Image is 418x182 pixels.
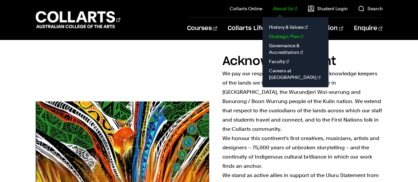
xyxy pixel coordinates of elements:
[308,5,347,12] a: Student Login
[268,22,323,32] a: History & Values
[268,57,323,66] a: Faculty
[358,5,382,12] a: Search
[273,5,297,12] a: About Us
[222,55,336,67] h2: Acknowledgement
[268,32,323,41] a: Strategic Plan
[36,10,120,29] div: Go to homepage
[354,18,382,39] a: Enquire
[230,5,262,12] a: Collarts Online
[268,41,323,57] a: Governance & Accreditation
[268,66,323,82] a: Careers at [GEOGRAPHIC_DATA]
[228,18,270,39] a: Collarts Life
[187,18,217,39] a: Courses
